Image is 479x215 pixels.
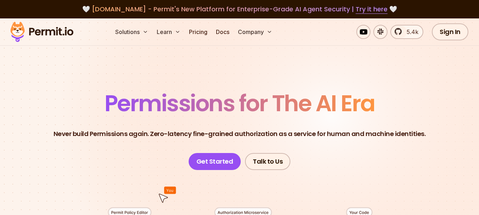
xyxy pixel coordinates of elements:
[235,25,275,39] button: Company
[92,5,388,13] span: [DOMAIN_NAME] - Permit's New Platform for Enterprise-Grade AI Agent Security |
[154,25,183,39] button: Learn
[390,25,423,39] a: 5.4k
[213,25,232,39] a: Docs
[7,20,77,44] img: Permit logo
[105,87,375,119] span: Permissions for The AI Era
[112,25,151,39] button: Solutions
[356,5,388,14] a: Try it here
[245,153,290,170] a: Talk to Us
[17,4,462,14] div: 🤍 🤍
[432,23,468,40] a: Sign In
[189,153,241,170] a: Get Started
[186,25,210,39] a: Pricing
[54,129,426,139] p: Never build Permissions again. Zero-latency fine-grained authorization as a service for human and...
[402,28,418,36] span: 5.4k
